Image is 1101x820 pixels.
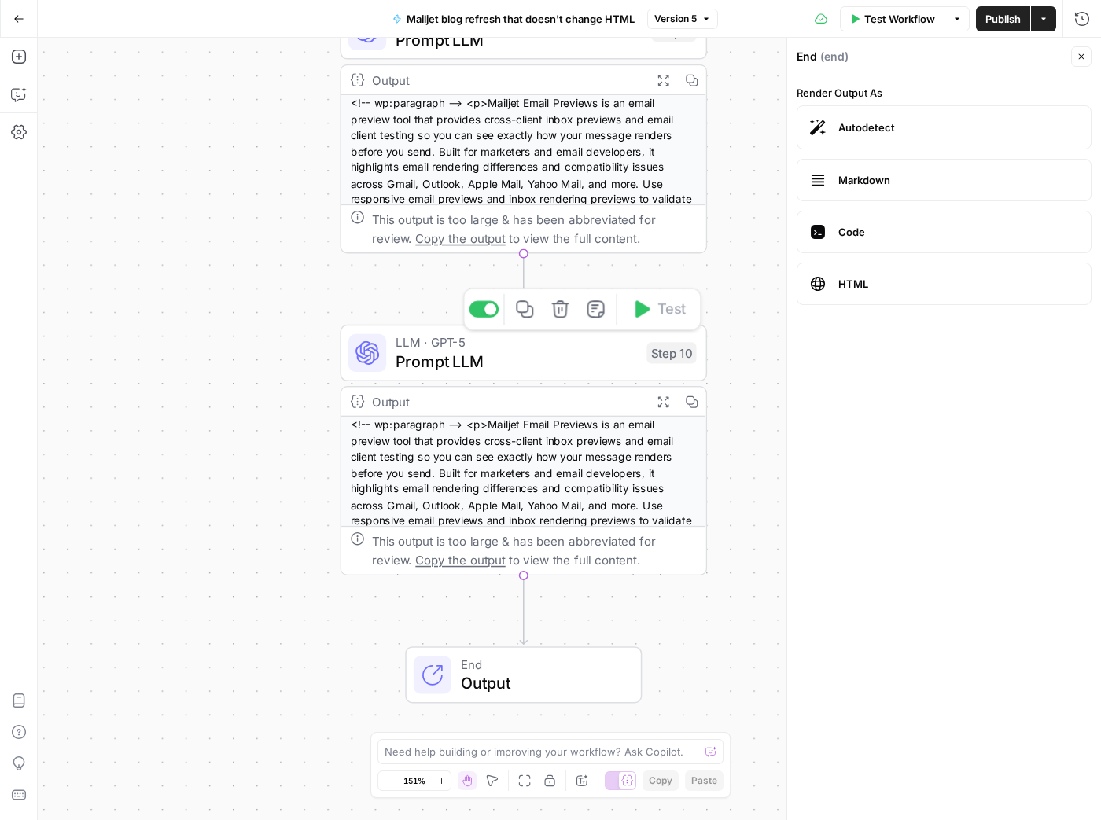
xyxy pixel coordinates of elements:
[340,2,707,253] div: Prompt LLMStep 8Output<!-- wp:paragraph --> <p>Mailjet Email Previews is an email preview tool th...
[797,49,1066,64] div: End
[520,575,527,645] g: Edge from step_10 to end
[372,392,642,411] div: Output
[416,553,506,567] span: Copy the output
[840,6,945,31] button: Test Workflow
[838,276,1078,292] span: HTML
[416,231,506,245] span: Copy the output
[985,11,1021,27] span: Publish
[657,299,686,320] span: Test
[396,349,637,373] span: Prompt LLM
[340,325,707,575] div: LLM · GPT-5Prompt LLMStep 10TestOutput<!-- wp:paragraph --> <p>Mailjet Email Previews is an email...
[461,671,622,695] span: Output
[646,342,696,363] div: Step 10
[396,28,642,51] span: Prompt LLM
[685,770,724,791] button: Paste
[864,11,935,27] span: Test Workflow
[797,85,1092,101] label: Render Output As
[407,11,635,27] span: Mailjet blog refresh that doesn't change HTML
[654,12,697,26] span: Version 5
[403,774,425,787] span: 151%
[649,774,672,788] span: Copy
[976,6,1030,31] button: Publish
[396,333,637,351] span: LLM · GPT-5
[838,224,1078,240] span: Code
[838,120,1078,135] span: Autodetect
[838,172,1078,188] span: Markdown
[372,210,696,248] div: This output is too large & has been abbreviated for review. to view the full content.
[340,646,707,703] div: EndOutput
[622,294,695,325] button: Test
[820,49,849,64] span: ( end )
[643,770,679,791] button: Copy
[383,6,644,31] button: Mailjet blog refresh that doesn't change HTML
[647,9,718,29] button: Version 5
[372,531,696,569] div: This output is too large & has been abbreviated for review. to view the full content.
[691,774,717,788] span: Paste
[372,70,642,89] div: Output
[651,20,696,42] div: Step 8
[461,655,622,674] span: End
